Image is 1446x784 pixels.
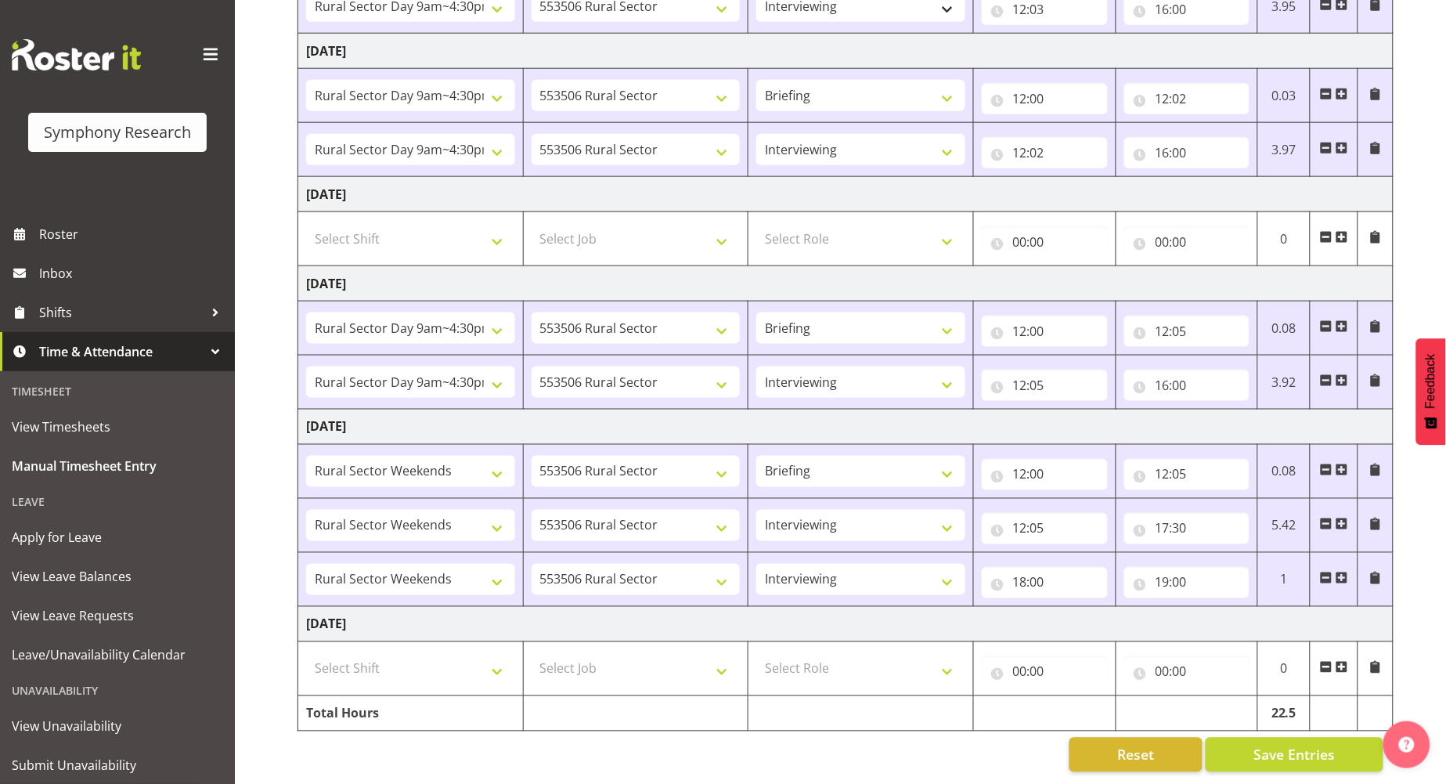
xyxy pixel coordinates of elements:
[39,222,227,246] span: Roster
[982,137,1108,168] input: Click to select...
[1258,499,1311,553] td: 5.42
[1258,642,1311,696] td: 0
[12,753,223,777] span: Submit Unavailability
[39,340,204,363] span: Time & Attendance
[4,486,231,518] div: Leave
[4,596,231,635] a: View Leave Requests
[1117,745,1154,765] span: Reset
[298,696,524,732] td: Total Hours
[1424,354,1438,409] span: Feedback
[298,34,1394,69] td: [DATE]
[298,607,1394,642] td: [DATE]
[1124,656,1250,688] input: Click to select...
[982,567,1108,598] input: Click to select...
[12,565,223,588] span: View Leave Balances
[1124,567,1250,598] input: Click to select...
[982,316,1108,347] input: Click to select...
[4,557,231,596] a: View Leave Balances
[982,370,1108,401] input: Click to select...
[1069,738,1203,772] button: Reset
[1124,370,1250,401] input: Click to select...
[12,526,223,549] span: Apply for Leave
[1258,356,1311,410] td: 3.92
[982,83,1108,114] input: Click to select...
[4,635,231,674] a: Leave/Unavailability Calendar
[298,177,1394,212] td: [DATE]
[4,375,231,407] div: Timesheet
[1416,338,1446,445] button: Feedback - Show survey
[1258,445,1311,499] td: 0.08
[4,518,231,557] a: Apply for Leave
[1206,738,1383,772] button: Save Entries
[1124,316,1250,347] input: Click to select...
[4,706,231,746] a: View Unavailability
[4,407,231,446] a: View Timesheets
[298,266,1394,302] td: [DATE]
[1124,83,1250,114] input: Click to select...
[982,513,1108,544] input: Click to select...
[44,121,191,144] div: Symphony Research
[1124,226,1250,258] input: Click to select...
[1253,745,1335,765] span: Save Entries
[1124,459,1250,490] input: Click to select...
[1399,737,1415,753] img: help-xxl-2.png
[1258,69,1311,123] td: 0.03
[1258,302,1311,356] td: 0.08
[12,454,223,478] span: Manual Timesheet Entry
[39,262,227,285] span: Inbox
[39,301,204,324] span: Shifts
[1258,123,1311,177] td: 3.97
[1258,553,1311,607] td: 1
[4,446,231,486] a: Manual Timesheet Entry
[1124,137,1250,168] input: Click to select...
[298,410,1394,445] td: [DATE]
[1124,513,1250,544] input: Click to select...
[1258,696,1311,732] td: 22.5
[1258,212,1311,266] td: 0
[12,604,223,627] span: View Leave Requests
[12,714,223,738] span: View Unavailability
[12,643,223,667] span: Leave/Unavailability Calendar
[982,226,1108,258] input: Click to select...
[982,459,1108,490] input: Click to select...
[12,39,141,70] img: Rosterit website logo
[982,656,1108,688] input: Click to select...
[12,415,223,439] span: View Timesheets
[4,674,231,706] div: Unavailability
